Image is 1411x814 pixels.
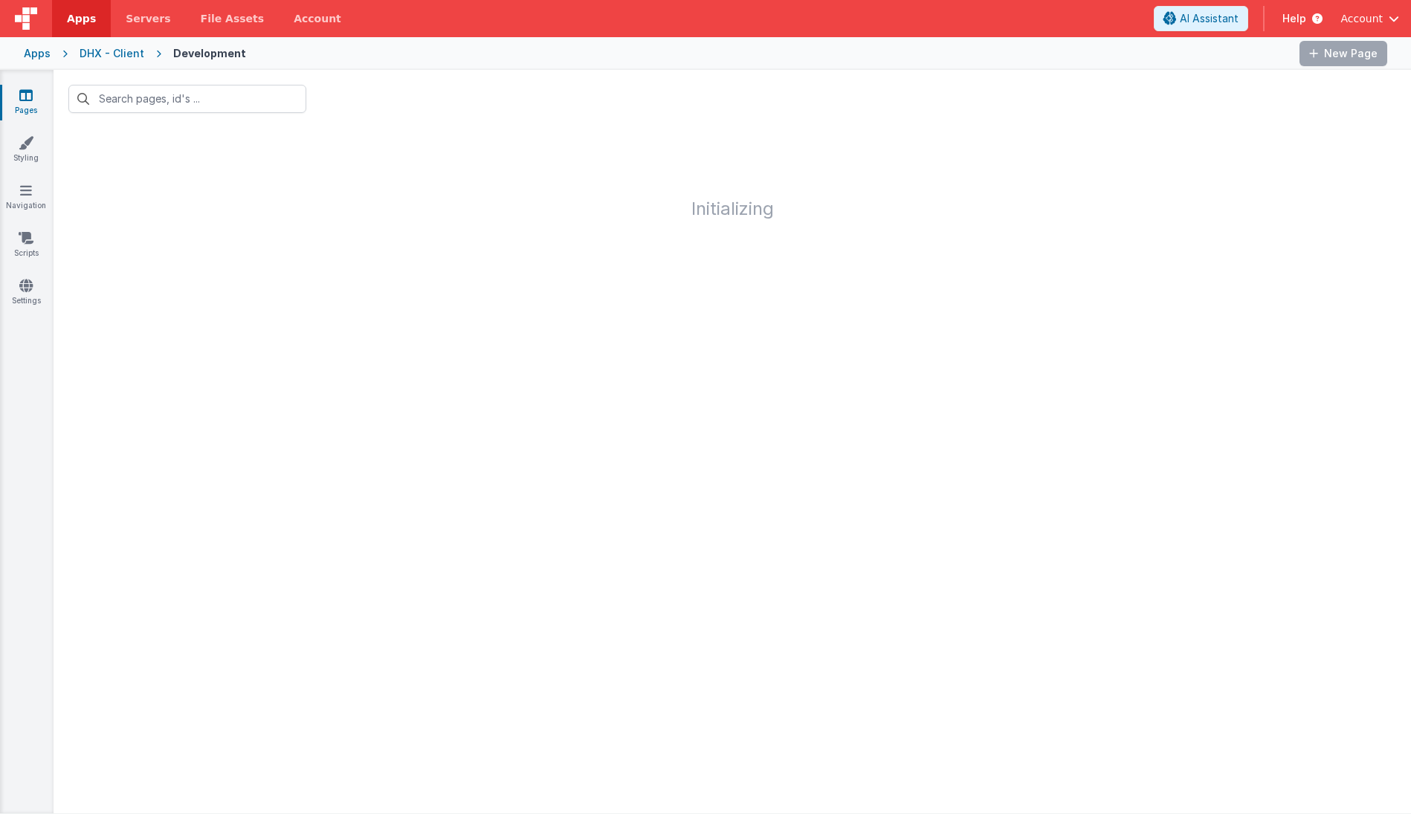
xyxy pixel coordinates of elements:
[68,85,306,113] input: Search pages, id's ...
[54,128,1411,219] h1: Initializing
[1282,11,1306,26] span: Help
[1154,6,1248,31] button: AI Assistant
[1180,11,1239,26] span: AI Assistant
[24,46,51,61] div: Apps
[173,46,246,61] div: Development
[126,11,170,26] span: Servers
[1340,11,1383,26] span: Account
[67,11,96,26] span: Apps
[201,11,265,26] span: File Assets
[1340,11,1399,26] button: Account
[1299,41,1387,66] button: New Page
[80,46,144,61] div: DHX - Client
